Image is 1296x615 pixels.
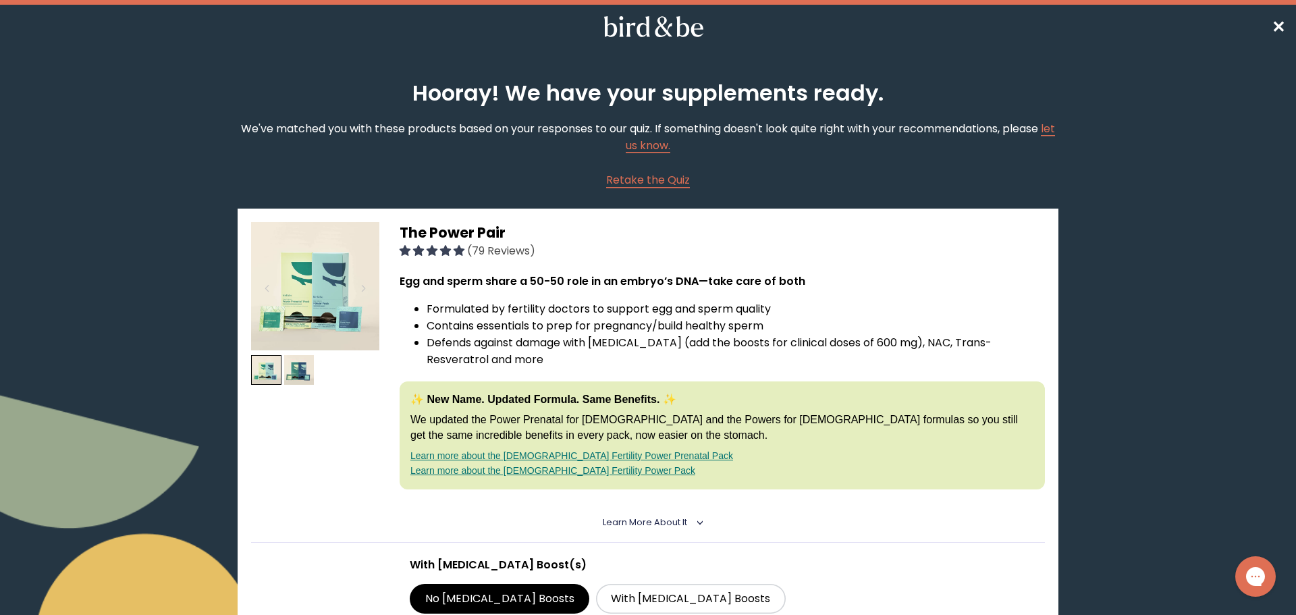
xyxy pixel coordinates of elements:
[410,556,886,573] p: With [MEDICAL_DATA] Boost(s)
[603,516,694,529] summary: Learn More About it <
[400,243,467,259] span: 4.92 stars
[410,465,695,476] a: Learn more about the [DEMOGRAPHIC_DATA] Fertility Power Pack
[427,317,1045,334] li: Contains essentials to prep for pregnancy/build healthy sperm
[626,121,1055,153] a: let us know.
[606,171,690,188] a: Retake the Quiz
[606,172,690,188] span: Retake the Quiz
[251,355,281,385] img: thumbnail image
[691,519,703,526] i: <
[400,273,805,289] strong: Egg and sperm share a 50-50 role in an embryo’s DNA—take care of both
[251,222,379,350] img: thumbnail image
[284,355,315,385] img: thumbnail image
[400,223,506,242] span: The Power Pair
[410,394,676,405] strong: ✨ New Name. Updated Formula. Same Benefits. ✨
[427,334,1045,368] li: Defends against damage with [MEDICAL_DATA] (add the boosts for clinical doses of 600 mg), NAC, Tr...
[410,584,589,614] label: No [MEDICAL_DATA] Boosts
[1272,16,1285,38] span: ✕
[402,77,894,109] h2: Hooray! We have your supplements ready.
[427,300,1045,317] li: Formulated by fertility doctors to support egg and sperm quality
[238,120,1058,154] p: We've matched you with these products based on your responses to our quiz. If something doesn't l...
[603,516,687,528] span: Learn More About it
[410,450,733,461] a: Learn more about the [DEMOGRAPHIC_DATA] Fertility Power Prenatal Pack
[596,584,786,614] label: With [MEDICAL_DATA] Boosts
[1272,15,1285,38] a: ✕
[1228,552,1282,601] iframe: Gorgias live chat messenger
[467,243,535,259] span: (79 Reviews)
[410,412,1034,443] p: We updated the Power Prenatal for [DEMOGRAPHIC_DATA] and the Powers for [DEMOGRAPHIC_DATA] formul...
